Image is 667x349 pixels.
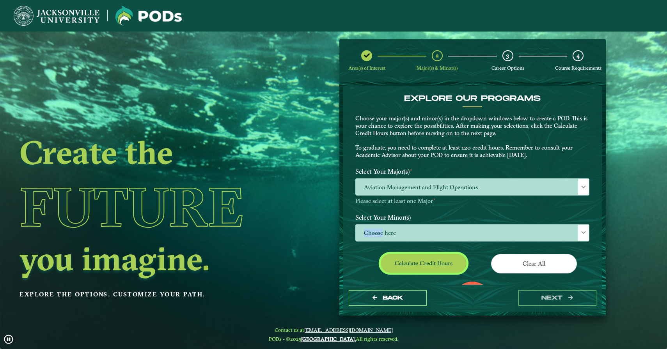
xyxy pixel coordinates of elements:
span: 4 [577,52,580,59]
h2: you imagine. [20,242,281,275]
a: [GEOGRAPHIC_DATA]. [301,336,356,342]
h4: EXPLORE OUR PROGRAMS [355,94,589,103]
span: PODs - ©2025 All rights reserved. [269,336,398,342]
span: Choose here [356,225,589,241]
label: Select Your Major(s) [349,164,595,179]
span: Major(s) & Minor(s) [417,65,458,71]
img: Jacksonville University logo [14,6,99,26]
span: Aviation Management and Flight Operations [356,179,589,196]
span: Course Requirements [555,65,601,71]
label: Select Your Minor(s) [349,210,595,224]
span: Career Options [491,65,524,71]
img: Jacksonville University logo [115,6,182,26]
sup: ⋆ [433,196,436,202]
button: next [518,290,596,306]
a: [EMAIL_ADDRESS][DOMAIN_NAME] [304,327,393,333]
button: Calculate credit hours [381,254,467,272]
button: Clear All [491,254,577,273]
h2: Create the [20,136,281,169]
span: 2 [436,52,439,59]
button: Back [349,290,427,306]
p: Choose your major(s) and minor(s) in the dropdown windows below to create a POD. This is your cha... [355,115,589,159]
h1: Future [20,171,281,242]
p: Explore the options. Customize your path. [20,289,281,300]
span: Contact us at [269,327,398,333]
p: Please select at least one Major [355,197,589,205]
span: 3 [506,52,509,59]
span: Back [383,294,403,301]
span: Area(s) of Interest [348,65,385,71]
sup: ⋆ [410,167,413,173]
